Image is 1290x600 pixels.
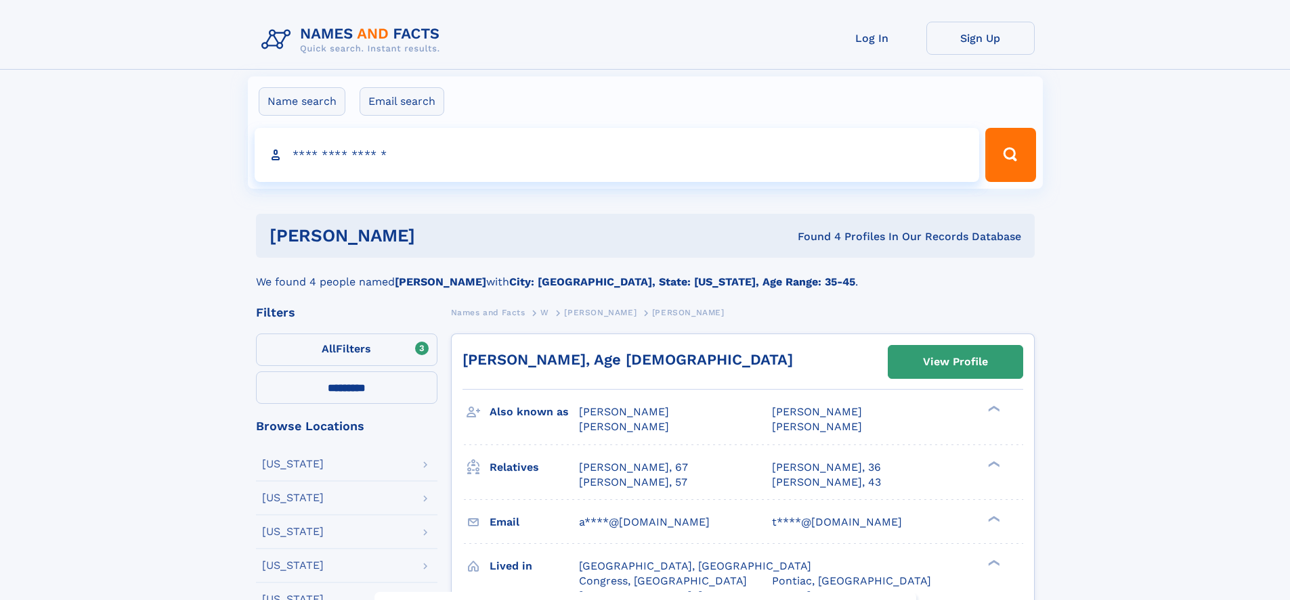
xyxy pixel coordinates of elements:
span: [PERSON_NAME] [579,420,669,433]
div: ❯ [985,514,1001,523]
span: [PERSON_NAME] [772,420,862,433]
div: Filters [256,306,437,319]
span: [PERSON_NAME] [772,405,862,418]
div: ❯ [985,459,1001,468]
div: [US_STATE] [262,560,324,571]
div: [US_STATE] [262,492,324,503]
div: View Profile [923,346,988,377]
h3: Also known as [490,400,579,423]
a: Names and Facts [451,304,525,321]
img: Logo Names and Facts [256,22,451,58]
span: [PERSON_NAME] [579,405,669,418]
span: [PERSON_NAME] [564,308,637,317]
h1: [PERSON_NAME] [270,227,607,244]
a: Sign Up [926,22,1035,55]
a: [PERSON_NAME], 36 [772,460,881,475]
a: [PERSON_NAME], 67 [579,460,688,475]
h3: Email [490,511,579,534]
a: [PERSON_NAME] [564,304,637,321]
span: Pontiac, [GEOGRAPHIC_DATA] [772,574,931,587]
h3: Lived in [490,555,579,578]
div: ❯ [985,558,1001,567]
a: View Profile [888,346,1023,378]
span: [PERSON_NAME] [652,308,725,317]
a: [PERSON_NAME], 43 [772,475,881,490]
label: Filters [256,333,437,366]
h3: Relatives [490,456,579,479]
b: City: [GEOGRAPHIC_DATA], State: [US_STATE], Age Range: 35-45 [509,275,855,288]
div: Browse Locations [256,420,437,432]
span: [GEOGRAPHIC_DATA], [GEOGRAPHIC_DATA] [579,559,811,572]
input: search input [255,128,980,182]
a: Log In [818,22,926,55]
div: [US_STATE] [262,459,324,469]
label: Email search [360,87,444,116]
label: Name search [259,87,345,116]
div: [US_STATE] [262,526,324,537]
div: ❯ [985,405,1001,413]
span: W [540,308,549,317]
div: We found 4 people named with . [256,258,1035,290]
span: Congress, [GEOGRAPHIC_DATA] [579,574,747,587]
b: [PERSON_NAME] [395,275,486,288]
div: Found 4 Profiles In Our Records Database [606,229,1021,244]
button: Search Button [985,128,1035,182]
a: [PERSON_NAME], Age [DEMOGRAPHIC_DATA] [463,351,793,368]
a: [PERSON_NAME], 57 [579,475,687,490]
span: All [322,342,336,355]
a: W [540,304,549,321]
